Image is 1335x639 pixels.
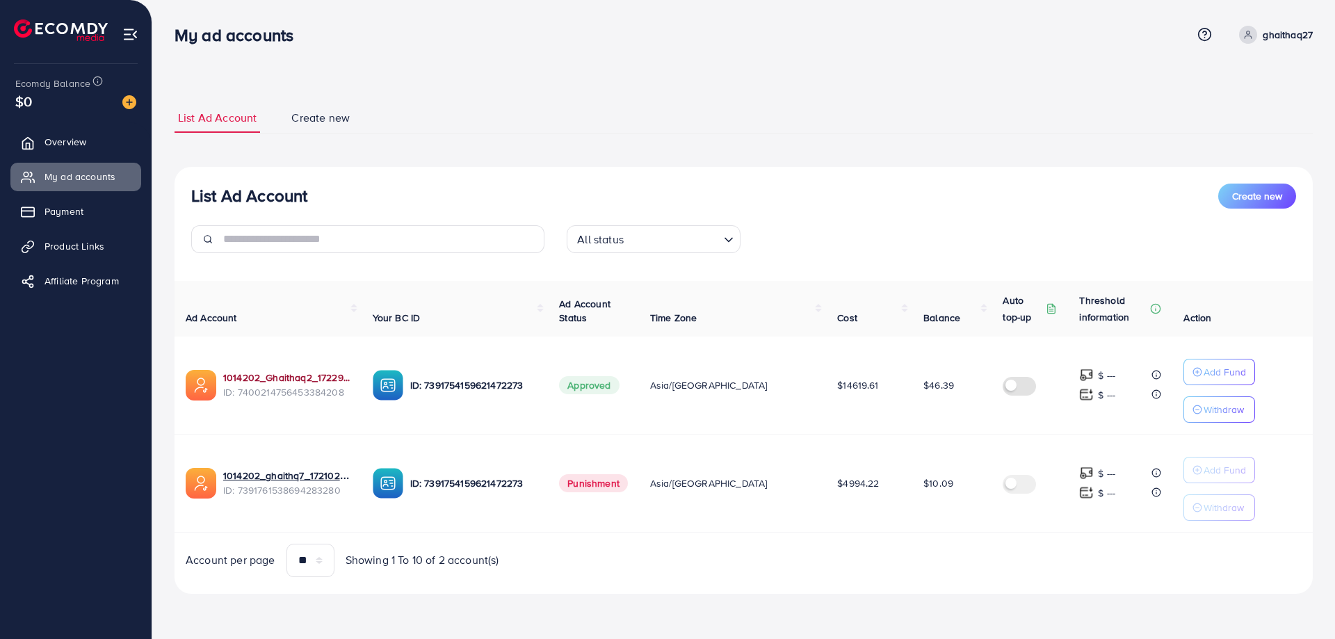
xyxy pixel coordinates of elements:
[1204,364,1246,380] p: Add Fund
[1183,359,1255,385] button: Add Fund
[15,91,32,111] span: $0
[837,378,878,392] span: $14619.61
[175,25,305,45] h3: My ad accounts
[186,370,216,401] img: ic-ads-acc.e4c84228.svg
[122,26,138,42] img: menu
[559,474,628,492] span: Punishment
[1183,494,1255,521] button: Withdraw
[122,95,136,109] img: image
[1098,387,1115,403] p: $ ---
[1079,292,1147,325] p: Threshold information
[373,468,403,499] img: ic-ba-acc.ded83a64.svg
[191,186,307,206] h3: List Ad Account
[559,376,619,394] span: Approved
[10,197,141,225] a: Payment
[837,311,857,325] span: Cost
[650,378,768,392] span: Asia/[GEOGRAPHIC_DATA]
[628,227,718,250] input: Search for option
[650,311,697,325] span: Time Zone
[44,274,119,288] span: Affiliate Program
[186,311,237,325] span: Ad Account
[1098,465,1115,482] p: $ ---
[44,135,86,149] span: Overview
[346,552,499,568] span: Showing 1 To 10 of 2 account(s)
[650,476,768,490] span: Asia/[GEOGRAPHIC_DATA]
[44,204,83,218] span: Payment
[15,76,90,90] span: Ecomdy Balance
[14,19,108,41] img: logo
[1079,368,1094,382] img: top-up amount
[10,267,141,295] a: Affiliate Program
[574,229,626,250] span: All status
[923,476,953,490] span: $10.09
[223,469,350,483] a: 1014202_ghaithq7_1721028604096
[1079,387,1094,402] img: top-up amount
[1079,466,1094,480] img: top-up amount
[1204,499,1244,516] p: Withdraw
[186,468,216,499] img: ic-ads-acc.e4c84228.svg
[10,232,141,260] a: Product Links
[223,371,350,399] div: <span class='underline'>1014202_Ghaithaq2_1722996774647</span></br>7400214756453384208
[567,225,741,253] div: Search for option
[10,163,141,191] a: My ad accounts
[291,110,350,126] span: Create new
[559,297,610,325] span: Ad Account Status
[223,483,350,497] span: ID: 7391761538694283280
[1098,367,1115,384] p: $ ---
[10,128,141,156] a: Overview
[1183,311,1211,325] span: Action
[410,475,537,492] p: ID: 7391754159621472273
[44,170,115,184] span: My ad accounts
[186,552,275,568] span: Account per page
[837,476,879,490] span: $4994.22
[223,371,350,385] a: 1014202_Ghaithaq2_1722996774647
[923,378,954,392] span: $46.39
[923,311,960,325] span: Balance
[1263,26,1313,43] p: ghaithaq27
[223,469,350,497] div: <span class='underline'>1014202_ghaithq7_1721028604096</span></br>7391761538694283280
[1183,396,1255,423] button: Withdraw
[373,311,421,325] span: Your BC ID
[223,385,350,399] span: ID: 7400214756453384208
[1233,26,1313,44] a: ghaithaq27
[1204,401,1244,418] p: Withdraw
[44,239,104,253] span: Product Links
[1218,184,1296,209] button: Create new
[1003,292,1043,325] p: Auto top-up
[1183,457,1255,483] button: Add Fund
[1276,576,1325,629] iframe: Chat
[178,110,257,126] span: List Ad Account
[1204,462,1246,478] p: Add Fund
[1098,485,1115,501] p: $ ---
[373,370,403,401] img: ic-ba-acc.ded83a64.svg
[410,377,537,394] p: ID: 7391754159621472273
[1079,485,1094,500] img: top-up amount
[1232,189,1282,203] span: Create new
